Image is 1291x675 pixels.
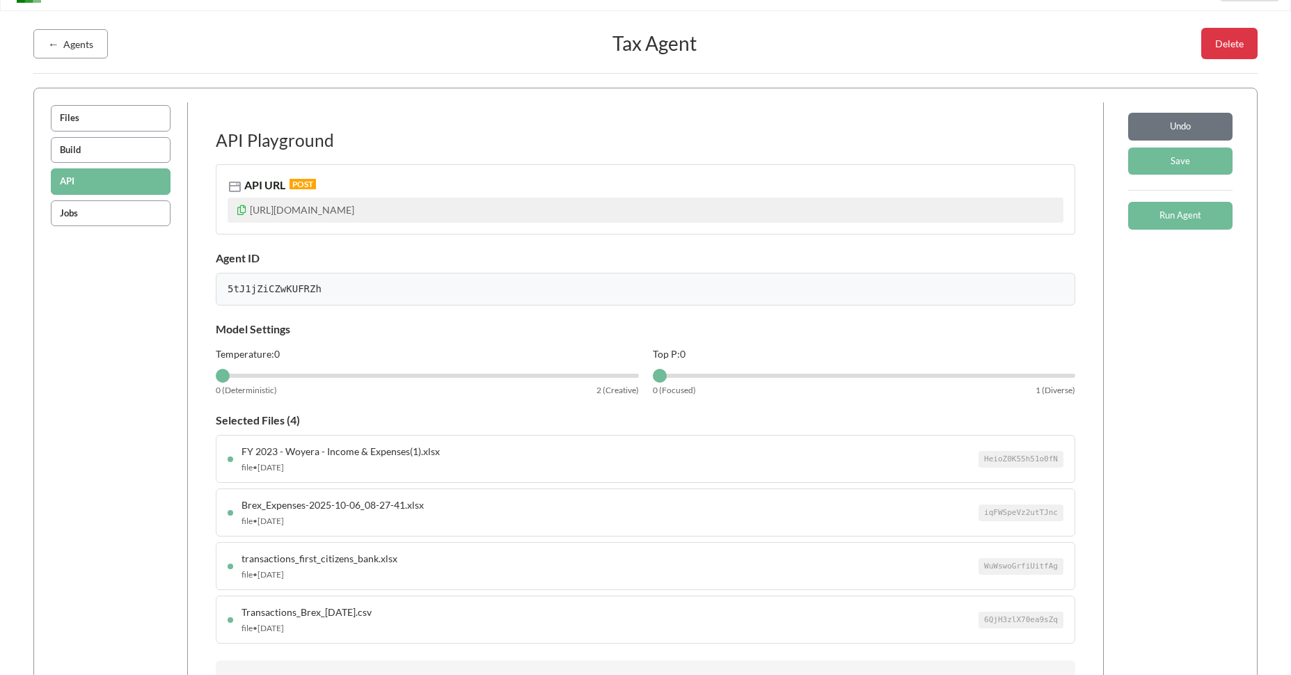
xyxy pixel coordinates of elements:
[979,558,1063,575] div: WuWswoGrfiUitfAg
[241,178,285,191] span: API URL
[1128,148,1233,175] button: Save
[216,413,1075,427] h4: Selected Files ( 4 )
[216,130,1075,150] h3: API Playground
[48,37,59,50] span: ←
[51,137,171,164] button: Build
[979,505,1063,522] div: iqFWSpeVz2utTJnc
[108,32,1201,56] h2: Tax Agent
[241,515,979,527] div: file • [DATE]
[60,112,79,123] span: Files
[60,144,81,155] span: Build
[33,29,108,58] button: ←Agents
[51,168,171,195] button: API
[979,451,1063,468] div: HeioZ0K55h51o0fN
[216,322,1075,335] h4: Model Settings
[216,273,1075,305] div: 5tJ1jZiCZwKUFRZh
[216,347,639,361] label: Temperature: 0
[1036,384,1075,397] span: 1 (Diverse)
[51,200,171,227] button: Jobs
[60,207,78,219] span: Jobs
[216,251,1075,264] h4: Agent ID
[51,105,171,132] button: Files
[1201,28,1258,59] button: Delete
[653,384,696,397] span: 0 (Focused)
[216,384,277,397] span: 0 (Deterministic)
[60,175,74,186] span: API
[241,569,979,581] div: file • [DATE]
[241,444,979,459] div: FY 2023 - Woyera - Income & Expenses(1).xlsx
[1128,202,1233,230] button: Run Agent
[241,605,979,619] div: Transactions_Brex_[DATE].csv
[241,622,979,635] div: file • [DATE]
[596,384,639,397] span: 2 (Creative)
[979,612,1063,629] div: 6QjH3zlX70ea9sZq
[290,179,316,189] span: POST
[241,461,979,474] div: file • [DATE]
[228,198,1063,223] p: [URL][DOMAIN_NAME]
[63,38,93,50] span: Agents
[241,551,979,566] div: transactions_first_citizens_bank.xlsx
[653,347,1076,361] label: Top P: 0
[241,498,979,512] div: Brex_Expenses-2025-10-06_08-27-41.xlsx
[1128,113,1233,141] button: Undo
